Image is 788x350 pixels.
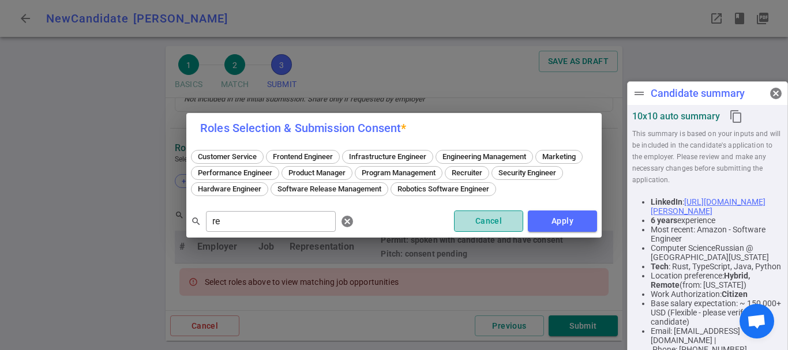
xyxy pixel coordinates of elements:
[284,168,350,177] span: Product Manager
[194,168,276,177] span: Performance Engineer
[358,168,440,177] span: Program Management
[528,210,597,232] button: Apply
[273,185,385,193] span: Software Release Management
[448,168,486,177] span: Recruiter
[206,212,336,231] input: Separate search terms by comma or space
[200,121,407,135] label: Roles Selection & Submission Consent
[194,152,261,161] span: Customer Service
[269,152,337,161] span: Frontend Engineer
[740,304,774,338] div: Open chat
[438,152,530,161] span: Engineering Management
[494,168,560,177] span: Security Engineer
[454,210,523,232] button: Cancel
[345,152,430,161] span: Infrastructure Engineer
[194,185,265,193] span: Hardware Engineer
[340,214,354,228] span: cancel
[538,152,580,161] span: Marketing
[191,216,201,227] span: search
[393,185,493,193] span: Robotics Software Engineer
